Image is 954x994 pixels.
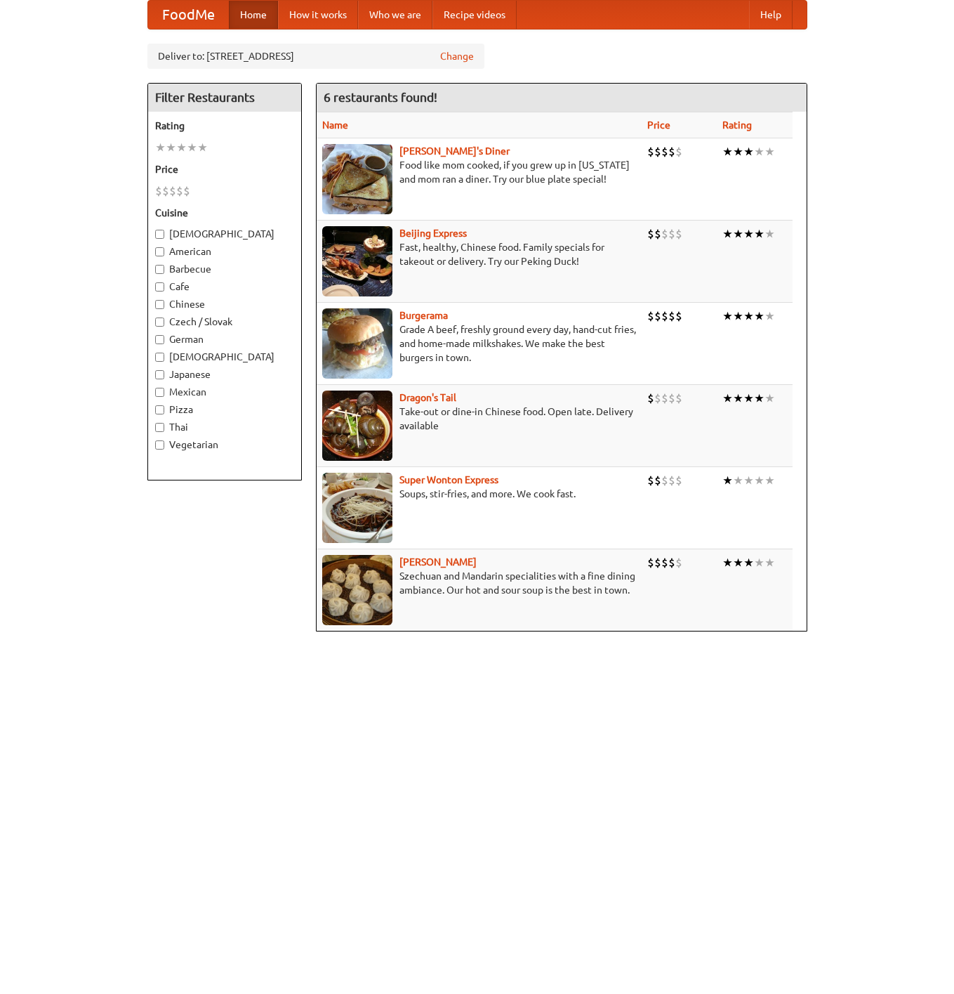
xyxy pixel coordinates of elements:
[754,391,764,406] li: ★
[654,308,661,324] li: $
[155,335,164,344] input: German
[322,322,636,365] p: Grade A beef, freshly ground every day, hand-cut fries, and home-made milkshakes. We make the bes...
[647,119,670,131] a: Price
[155,420,294,434] label: Thai
[148,1,229,29] a: FoodMe
[654,555,661,570] li: $
[647,226,654,242] li: $
[743,555,754,570] li: ★
[155,140,166,155] li: ★
[155,405,164,414] input: Pizza
[647,555,654,570] li: $
[155,297,294,311] label: Chinese
[166,140,176,155] li: ★
[733,555,743,570] li: ★
[668,555,675,570] li: $
[764,473,775,488] li: ★
[647,391,654,406] li: $
[148,84,301,112] h4: Filter Restaurants
[399,228,467,239] a: Beijing Express
[399,145,510,157] a: [PERSON_NAME]'s Diner
[155,318,164,327] input: Czech / Slovak
[764,308,775,324] li: ★
[764,391,775,406] li: ★
[722,144,733,159] li: ★
[733,473,743,488] li: ★
[155,438,294,452] label: Vegetarian
[647,144,654,159] li: $
[654,473,661,488] li: $
[743,308,754,324] li: ★
[668,308,675,324] li: $
[675,555,682,570] li: $
[647,473,654,488] li: $
[661,473,668,488] li: $
[155,403,294,417] label: Pizza
[155,119,294,133] h5: Rating
[358,1,432,29] a: Who we are
[722,473,733,488] li: ★
[749,1,793,29] a: Help
[743,144,754,159] li: ★
[661,144,668,159] li: $
[743,226,754,242] li: ★
[155,315,294,329] label: Czech / Slovak
[176,183,183,199] li: $
[743,473,754,488] li: ★
[754,308,764,324] li: ★
[322,555,392,625] img: shandong.jpg
[654,391,661,406] li: $
[322,158,636,186] p: Food like mom cooked, if you grew up in [US_STATE] and mom ran a diner. Try our blue plate special!
[764,144,775,159] li: ★
[155,388,164,397] input: Mexican
[197,140,208,155] li: ★
[155,244,294,259] label: American
[399,474,498,485] b: Super Wonton Express
[155,183,162,199] li: $
[399,556,477,568] a: [PERSON_NAME]
[668,473,675,488] li: $
[229,1,278,29] a: Home
[155,423,164,432] input: Thai
[440,49,474,63] a: Change
[155,280,294,294] label: Cafe
[647,308,654,324] li: $
[322,240,636,268] p: Fast, healthy, Chinese food. Family specials for takeout or delivery. Try our Peking Duck!
[155,230,164,239] input: [DEMOGRAPHIC_DATA]
[661,226,668,242] li: $
[754,555,764,570] li: ★
[322,391,392,461] img: dragon.jpg
[733,144,743,159] li: ★
[661,391,668,406] li: $
[155,265,164,274] input: Barbecue
[176,140,187,155] li: ★
[754,144,764,159] li: ★
[147,44,484,69] div: Deliver to: [STREET_ADDRESS]
[155,367,294,381] label: Japanese
[155,370,164,379] input: Japanese
[733,391,743,406] li: ★
[155,332,294,346] label: German
[322,473,392,543] img: superwonton.jpg
[322,144,392,214] img: sallys.jpg
[399,310,448,321] a: Burgerama
[155,440,164,450] input: Vegetarian
[722,555,733,570] li: ★
[733,308,743,324] li: ★
[155,353,164,362] input: [DEMOGRAPHIC_DATA]
[322,226,392,296] img: beijing.jpg
[668,226,675,242] li: $
[675,308,682,324] li: $
[754,473,764,488] li: ★
[764,555,775,570] li: ★
[743,391,754,406] li: ★
[722,391,733,406] li: ★
[155,282,164,292] input: Cafe
[399,392,456,403] a: Dragon's Tail
[155,206,294,220] h5: Cuisine
[155,385,294,399] label: Mexican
